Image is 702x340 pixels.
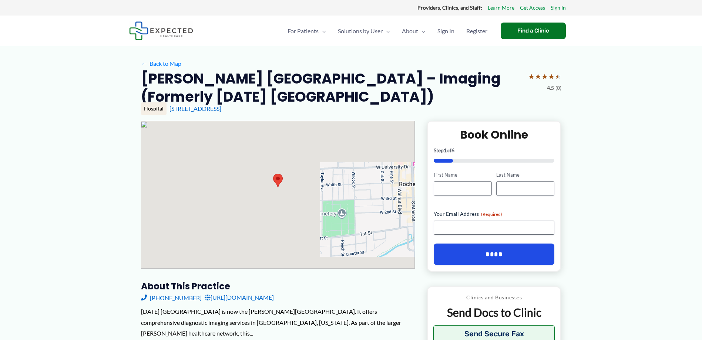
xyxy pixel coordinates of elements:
span: Register [466,18,487,44]
a: Solutions by UserMenu Toggle [332,18,396,44]
span: Menu Toggle [319,18,326,44]
span: Sign In [437,18,454,44]
a: Register [460,18,493,44]
p: Send Docs to Clinic [433,305,555,320]
img: Expected Healthcare Logo - side, dark font, small [129,21,193,40]
a: For PatientsMenu Toggle [282,18,332,44]
label: First Name [434,171,492,178]
div: Hospital [141,102,167,115]
a: Sign In [551,3,566,13]
div: [DATE] [GEOGRAPHIC_DATA] is now the [PERSON_NAME][GEOGRAPHIC_DATA]. It offers comprehensive diagn... [141,306,415,339]
span: ★ [548,69,555,83]
span: About [402,18,418,44]
span: 6 [451,147,454,153]
span: (0) [555,83,561,93]
span: For Patients [288,18,319,44]
span: (Required) [481,211,502,217]
nav: Primary Site Navigation [282,18,493,44]
span: Menu Toggle [383,18,390,44]
a: [URL][DOMAIN_NAME] [205,292,274,303]
label: Your Email Address [434,210,555,218]
span: 4.5 [547,83,554,93]
a: [PHONE_NUMBER] [141,292,202,303]
p: Step of [434,148,555,153]
span: ← [141,60,148,67]
span: ★ [528,69,535,83]
a: ←Back to Map [141,58,181,69]
a: AboutMenu Toggle [396,18,431,44]
label: Last Name [496,171,554,178]
a: Sign In [431,18,460,44]
a: Learn More [488,3,514,13]
span: Menu Toggle [418,18,426,44]
h2: [PERSON_NAME] [GEOGRAPHIC_DATA] – Imaging (Formerly [DATE] [GEOGRAPHIC_DATA]) [141,69,522,106]
span: 1 [444,147,447,153]
h2: Book Online [434,127,555,142]
span: Solutions by User [338,18,383,44]
p: Clinics and Businesses [433,293,555,302]
span: ★ [541,69,548,83]
h3: About this practice [141,280,415,292]
a: [STREET_ADDRESS] [169,105,221,112]
strong: Providers, Clinics, and Staff: [417,4,482,11]
span: ★ [555,69,561,83]
span: ★ [535,69,541,83]
a: Find a Clinic [501,23,566,39]
a: Get Access [520,3,545,13]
